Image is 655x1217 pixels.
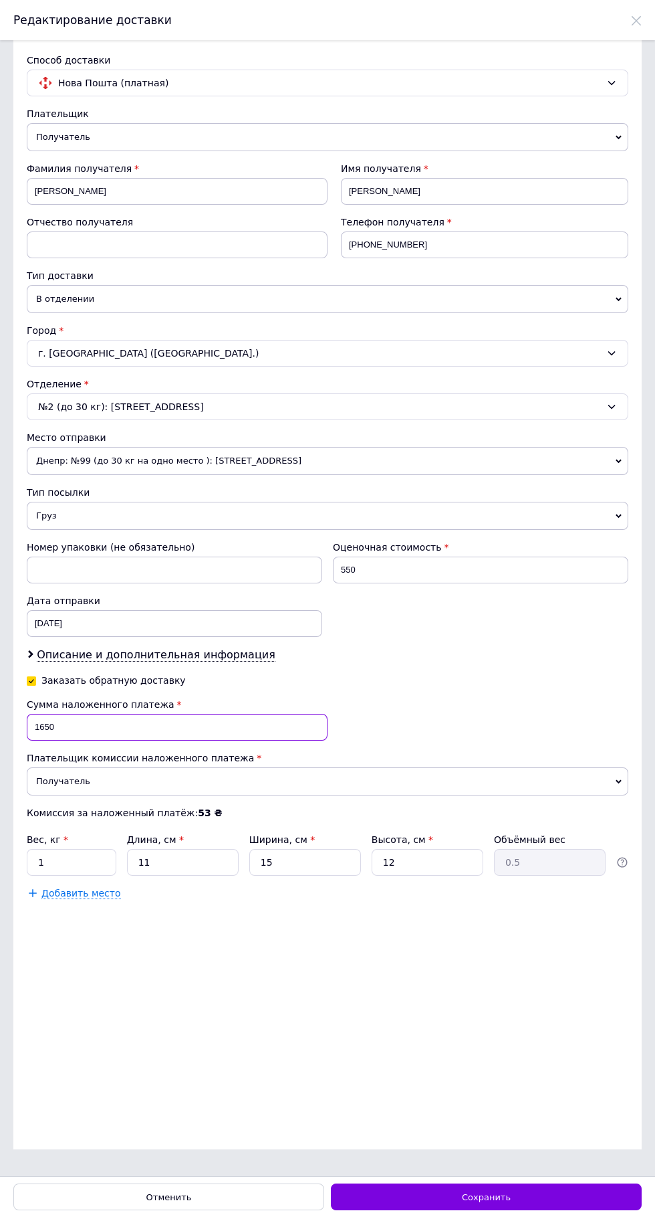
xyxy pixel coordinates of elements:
[27,340,628,367] div: г. [GEOGRAPHIC_DATA] ([GEOGRAPHIC_DATA].)
[198,808,222,818] b: 53 ₴
[333,541,628,554] div: Оценочная стоимость
[27,108,89,119] span: Плательщик
[27,806,628,820] div: Комиссия за наложенный платёж:
[37,648,275,662] span: Описание и дополнительная информация
[27,217,133,227] span: Отчество получателя
[341,231,628,258] input: +380
[249,834,315,845] label: Ширина, см
[27,594,322,607] div: Дата отправки
[27,541,322,554] div: Номер упаковки (не обязательно)
[27,447,628,475] span: Днепр: №99 (до 30 кг на одно место ): [STREET_ADDRESS]
[27,502,628,530] span: Груз
[27,432,106,443] span: Место отправки
[13,13,172,27] span: Редактирование доставки
[27,123,628,151] span: Получатель
[27,270,94,281] span: Тип доставки
[341,163,421,174] span: Имя получателя
[27,753,254,763] span: Плательщик комиссии наложенного платежа
[27,393,628,420] div: №2 (до 30 кг): [STREET_ADDRESS]
[341,217,444,227] span: Телефон получателя
[127,834,184,845] label: Длина, см
[27,163,132,174] span: Фамилия получателя
[27,54,628,67] div: Способ доставки
[27,377,628,391] div: Отделение
[372,834,433,845] label: Высота, см
[41,888,121,899] span: Добавить место
[27,285,628,313] span: В отделении
[462,1192,511,1202] span: Сохранить
[27,487,90,498] span: Тип посылки
[41,675,186,686] div: Заказать обратную доставку
[27,834,68,845] label: Вес, кг
[27,699,174,710] span: Сумма наложенного платежа
[58,76,601,90] span: Нова Пошта (платная)
[494,833,606,846] div: Объёмный вес
[27,767,628,795] span: Получатель
[146,1192,192,1202] span: Отменить
[27,324,628,337] div: Город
